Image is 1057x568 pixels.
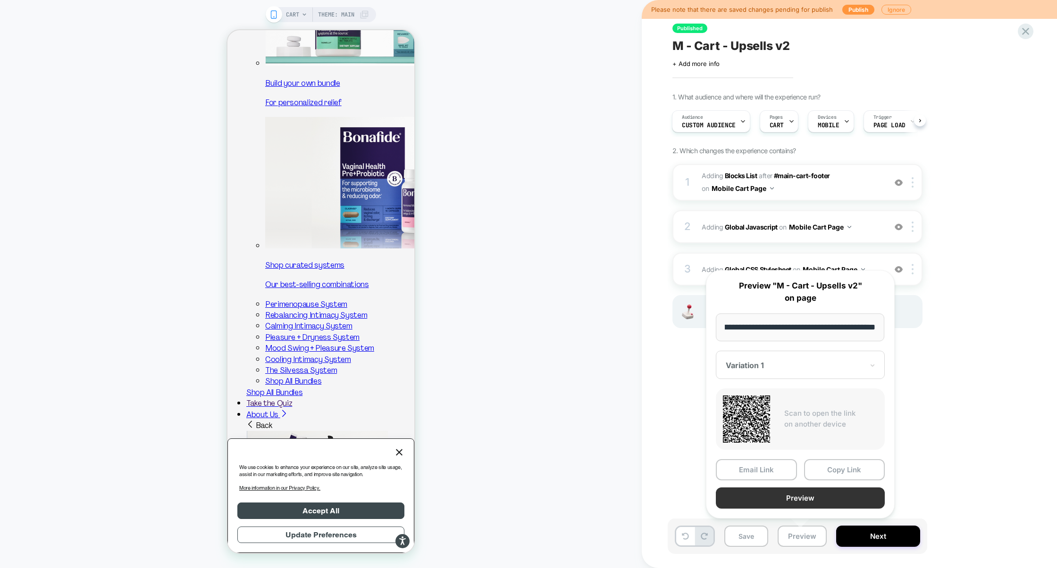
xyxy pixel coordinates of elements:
[702,172,757,180] span: Adding
[19,379,51,390] span: About Us
[683,217,692,236] div: 2
[716,487,885,509] button: Preview
[38,312,147,323] a: Mood Swing + Pleasure System
[318,7,354,22] span: Theme: MAIN
[779,221,786,233] span: on
[818,114,836,121] span: Devices
[672,60,720,67] span: + Add more info
[789,220,851,234] button: Mobile Cart Page
[873,122,906,129] span: Page Load
[912,222,914,232] img: close
[702,182,709,194] span: on
[683,173,692,192] div: 1
[682,114,703,121] span: Audience
[683,260,692,279] div: 3
[286,7,299,22] span: CART
[672,24,707,33] span: Published
[759,172,772,180] span: AFTER
[38,67,187,78] p: For personalized relief
[38,290,125,301] a: Calming Intimacy System
[770,187,774,189] img: down arrow
[672,147,796,155] span: 2. Which changes the experience contains?
[784,408,878,429] p: Scan to open the link on another device
[38,301,132,313] a: Pleasure + Dryness System
[712,181,774,195] button: Mobile Cart Page
[38,334,109,346] a: The Silvessa System
[672,93,820,101] span: 1. What audience and where will the experience run?
[836,526,920,547] button: Next
[725,172,757,180] b: Blocks List
[19,401,160,542] img: The Bonafide® difference
[682,122,736,129] span: Custom Audience
[38,249,187,260] p: Our best-selling combinations
[716,459,797,480] button: Email Link
[38,268,120,280] a: Perimenopause System
[38,279,140,290] a: Rebalancing Intimacy System
[725,223,778,231] b: Global Javascript
[804,459,885,480] button: Copy Link
[873,114,892,121] span: Trigger
[842,5,874,15] button: Publish
[895,223,903,231] img: crossed eye
[881,5,911,15] button: Ignore
[38,48,187,58] p: Build your own bundle
[672,39,790,53] span: M - Cart - Upsells v2
[778,526,827,547] button: Preview
[702,220,881,234] span: Adding
[895,179,903,187] img: crossed eye
[912,177,914,188] img: close
[774,172,830,180] span: #main-cart-footer
[19,379,60,390] a: About Us
[818,122,839,129] span: MOBILE
[38,323,124,335] a: Cooling Intimacy System
[724,526,768,547] button: Save
[38,230,187,240] p: Shop curated systems
[716,280,885,304] p: Preview "M - Cart - Upsells v2" on page
[19,356,75,368] a: Shop All Bundles
[847,226,851,228] img: down arrow
[38,345,94,356] a: Shop All Bundles
[912,264,914,274] img: close
[770,122,784,129] span: CART
[770,114,783,121] span: Pages
[19,389,45,401] span: Back
[678,305,697,319] img: Joystick
[38,87,187,260] a: Shop curated systems Our best-selling combinations
[19,401,187,565] a: The Bonafide® difference
[19,367,65,379] a: Take the Quiz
